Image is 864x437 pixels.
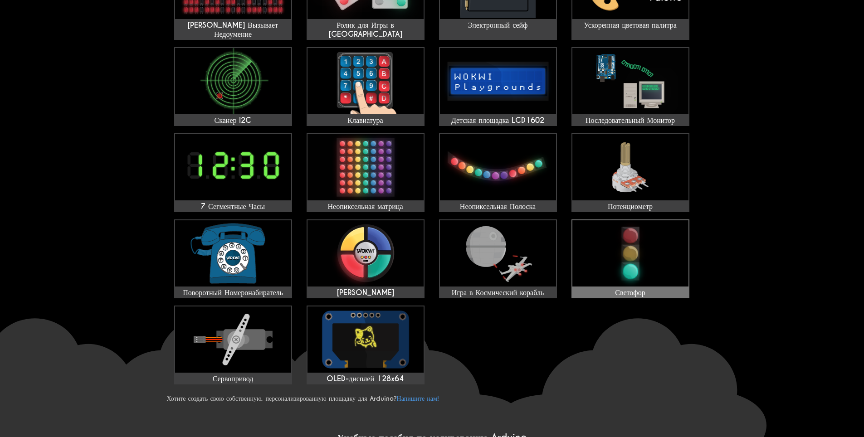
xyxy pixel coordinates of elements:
[347,116,383,125] ya-tr-span: Клавиатура
[468,20,528,30] ya-tr-span: Электронный сейф
[308,48,424,114] img: Клавиатура
[307,219,425,298] a: [PERSON_NAME]
[175,220,291,286] img: Поворотный Номеронабиратель
[175,48,291,114] img: Сканер I2C
[308,134,424,200] img: Неопиксельная матрица
[586,116,675,125] ya-tr-span: Последовательный Монитор
[174,306,292,384] a: Сервопривод
[327,374,404,384] ya-tr-span: OLED-дисплей 128x64
[397,394,439,403] a: Напишите нам!
[451,116,544,125] ya-tr-span: Детская площадка LCD1602
[308,306,424,373] img: OLED-дисплей 128x64
[608,202,653,211] ya-tr-span: Потенциометр
[175,134,291,200] img: 7 Сегментные Часы
[439,47,557,126] a: Детская площадка LCD1602
[572,134,688,200] img: Потенциометр
[439,133,557,212] a: Неопиксельная Полоска
[307,306,425,384] a: OLED-дисплей 128x64
[572,48,688,114] img: Последовательный Монитор
[440,134,556,200] img: Неопиксельная Полоска
[328,202,403,211] ya-tr-span: Неопиксельная матрица
[440,220,556,286] img: Игра в Космический корабль
[615,288,645,297] ya-tr-span: Светофор
[167,394,397,403] ya-tr-span: Хотите создать свою собственную, персонализированную площадку для Arduino?
[201,202,265,211] ya-tr-span: 7 Сегментные Часы
[440,48,556,114] img: Детская площадка LCD1602
[572,220,688,286] img: Светофор
[571,219,689,298] a: Светофор
[175,306,291,373] img: Сервопривод
[571,47,689,126] a: Последовательный Монитор
[188,20,278,39] ya-tr-span: [PERSON_NAME] Вызывает Недоумение
[174,133,292,212] a: 7 Сегментные Часы
[452,288,544,297] ya-tr-span: Игра в Космический корабль
[307,133,425,212] a: Неопиксельная матрица
[460,202,536,211] ya-tr-span: Неопиксельная Полоска
[307,47,425,126] a: Клавиатура
[215,116,252,125] ya-tr-span: Сканер I2C
[174,219,292,298] a: Поворотный Номеронабиратель
[183,288,283,297] ya-tr-span: Поворотный Номеронабиратель
[308,220,424,286] img: Саймон Гейм
[584,20,677,30] ya-tr-span: Ускоренная цветовая палитра
[329,20,402,39] ya-tr-span: Ролик для Игры в [GEOGRAPHIC_DATA]
[213,374,254,384] ya-tr-span: Сервопривод
[571,133,689,212] a: Потенциометр
[439,219,557,298] a: Игра в Космический корабль
[174,47,292,126] a: Сканер I2C
[337,288,394,297] ya-tr-span: [PERSON_NAME]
